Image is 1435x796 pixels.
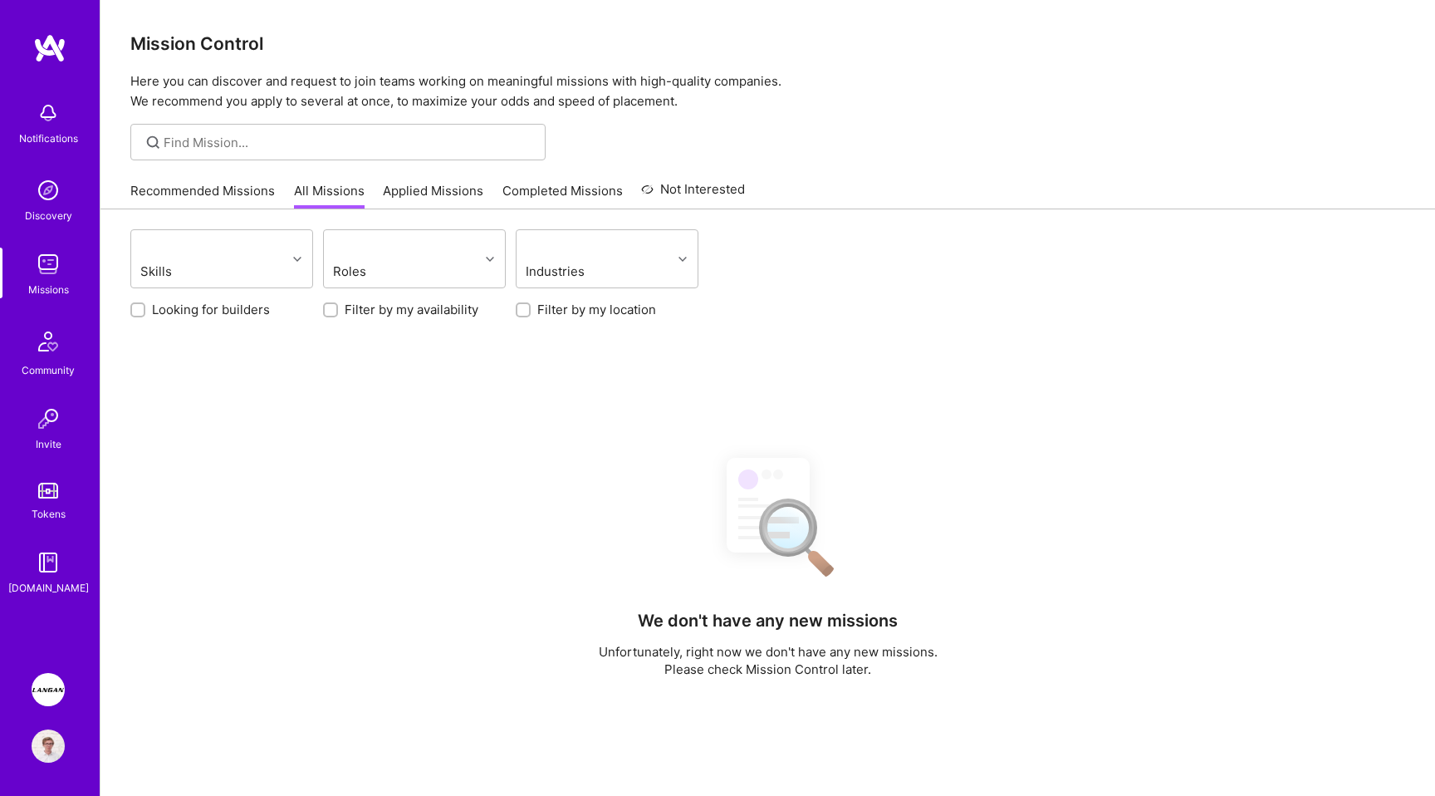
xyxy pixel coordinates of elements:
p: Please check Mission Control later. [599,661,938,678]
div: Tokens [32,505,66,523]
div: Discovery [25,207,72,224]
div: Missions [28,281,69,298]
img: bell [32,96,65,130]
a: Completed Missions [502,182,623,209]
div: Industries [522,259,629,283]
div: Invite [36,435,61,453]
img: Langan: AI-Copilot for Environmental Site Assessment [32,673,65,706]
a: User Avatar [27,730,69,763]
i: icon Chevron [678,255,687,263]
a: Applied Missions [383,182,483,209]
div: [DOMAIN_NAME] [8,579,89,597]
img: discovery [32,174,65,207]
a: All Missions [294,182,365,209]
img: logo [33,33,66,63]
i: icon Chevron [293,255,301,263]
label: Looking for builders [152,301,270,318]
a: Not Interested [641,179,745,209]
div: Skills [136,259,229,283]
i: icon SearchGrey [144,133,163,152]
a: Recommended Missions [130,182,275,209]
img: Invite [32,402,65,435]
i: icon Chevron [486,255,494,263]
img: User Avatar [32,730,65,763]
div: Roles [329,259,423,283]
h4: We don't have any new missions [638,611,898,631]
label: Filter by my availability [345,301,478,318]
a: Langan: AI-Copilot for Environmental Site Assessment [27,673,69,706]
input: Find Mission... [164,134,533,151]
div: Notifications [19,130,78,147]
img: tokens [38,483,58,499]
h3: Mission Control [130,33,1405,54]
img: No Results [698,443,839,588]
p: Here you can discover and request to join teams working on meaningful missions with high-quality ... [130,71,1405,111]
img: Community [28,322,68,361]
p: Unfortunately, right now we don't have any new missions. [599,643,938,661]
img: guide book [32,546,65,579]
img: teamwork [32,248,65,281]
div: Community [22,361,75,379]
label: Filter by my location [537,301,656,318]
